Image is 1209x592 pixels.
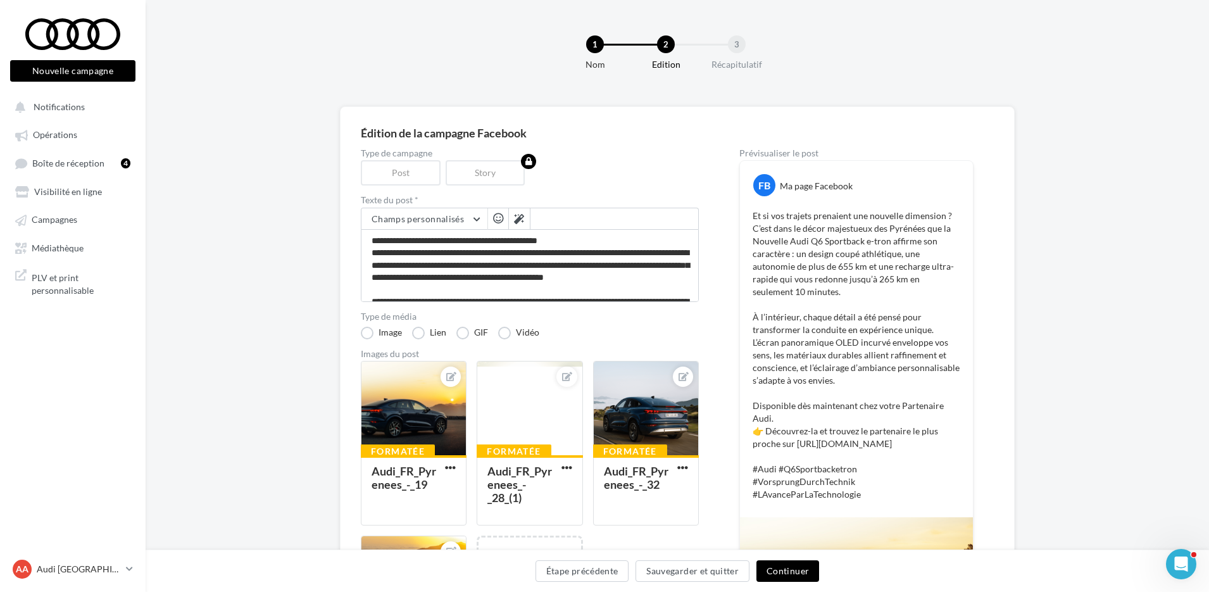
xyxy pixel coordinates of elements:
span: Opérations [33,130,77,141]
button: Notifications [8,95,133,118]
div: Récapitulatif [696,58,777,71]
div: Audi_FR_Pyrenees_-_28_(1) [487,464,552,505]
div: Formatée [361,444,435,458]
iframe: Intercom live chat [1166,549,1196,579]
div: FB [753,174,775,196]
span: Boîte de réception [32,158,104,168]
span: PLV et print personnalisable [32,269,130,296]
a: Médiathèque [8,236,138,259]
label: Type de média [361,312,699,321]
a: AA Audi [GEOGRAPHIC_DATA] [10,557,135,581]
label: GIF [456,327,488,339]
label: Vidéo [498,327,539,339]
div: Audi_FR_Pyrenees_-_32 [604,464,668,491]
div: 1 [586,35,604,53]
div: Edition [625,58,706,71]
div: Prévisualiser le post [739,149,974,158]
div: Formatée [593,444,667,458]
button: Continuer [756,560,819,582]
button: Étape précédente [536,560,629,582]
div: 4 [121,158,130,168]
a: Opérations [8,123,138,146]
div: Formatée [477,444,551,458]
button: Nouvelle campagne [10,60,135,82]
span: AA [16,563,28,576]
span: Notifications [34,101,85,112]
button: Sauvegarder et quitter [636,560,749,582]
div: Ma page Facebook [780,180,853,192]
a: Campagnes [8,208,138,230]
div: Édition de la campagne Facebook [361,127,994,139]
a: PLV et print personnalisable [8,264,138,301]
a: Visibilité en ligne [8,180,138,203]
div: Images du post [361,350,699,358]
div: 3 [728,35,746,53]
button: Champs personnalisés [361,208,487,230]
span: Campagnes [32,215,77,225]
span: Champs personnalisés [372,213,464,224]
div: Nom [554,58,636,71]
label: Image [361,327,402,339]
p: Audi [GEOGRAPHIC_DATA] [37,563,121,576]
a: Boîte de réception4 [8,151,138,175]
div: 2 [657,35,675,53]
label: Texte du post * [361,196,699,205]
span: Visibilité en ligne [34,186,102,197]
label: Lien [412,327,446,339]
label: Type de campagne [361,149,699,158]
div: Audi_FR_Pyrenees_-_19 [372,464,436,491]
p: Et si vos trajets prenaient une nouvelle dimension ? C’est dans le décor majestueux des Pyrénées ... [753,210,960,501]
span: Médiathèque [32,242,84,253]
